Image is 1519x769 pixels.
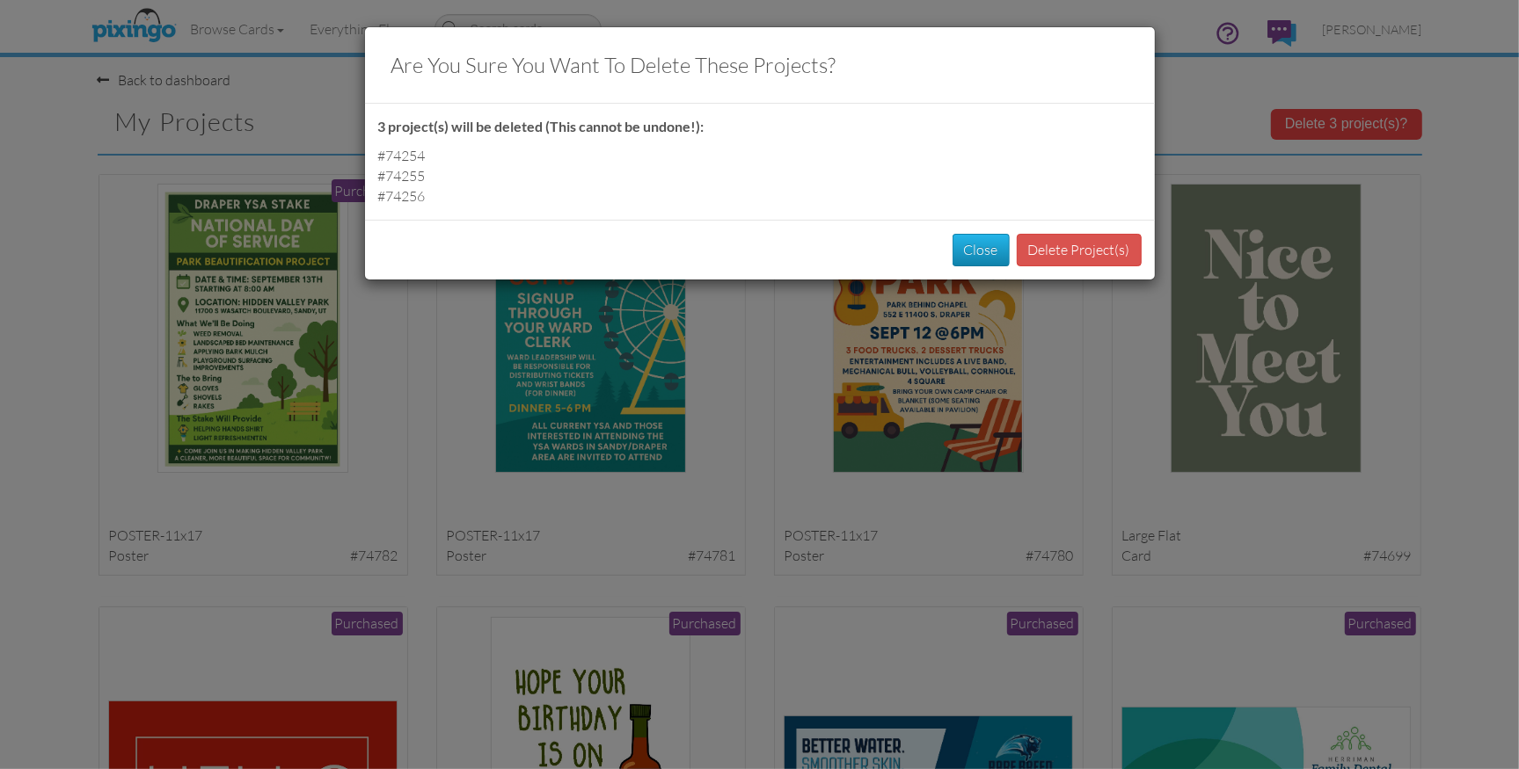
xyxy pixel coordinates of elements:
[378,117,1142,137] p: 3 project(s) will be deleted (This cannot be undone!):
[378,147,426,164] span: #74254
[953,234,1010,266] button: Close
[378,167,426,185] span: #74255
[1017,234,1142,266] button: Delete Project(s)
[391,54,1128,76] h3: Are you sure you want to delete these projects?
[378,187,426,205] span: #74256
